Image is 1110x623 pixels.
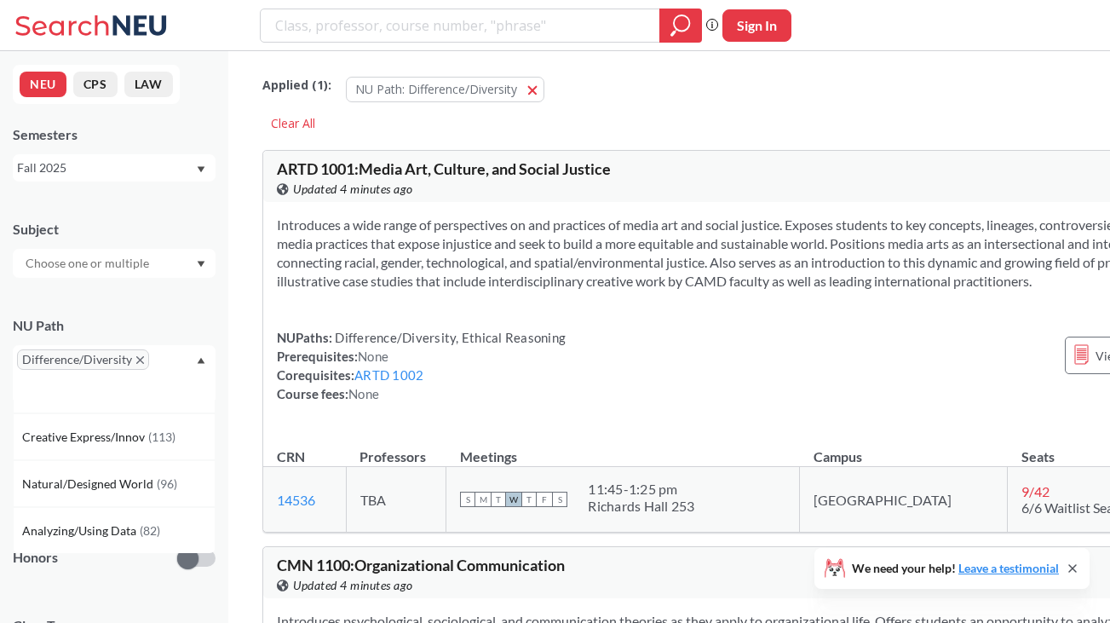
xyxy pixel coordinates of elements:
[124,72,173,97] button: LAW
[13,220,216,239] div: Subject
[506,492,521,507] span: W
[355,81,517,97] span: NU Path: Difference/Diversity
[13,249,216,278] div: Dropdown arrow
[273,11,647,40] input: Class, professor, course number, "phrase"
[800,430,1008,467] th: Campus
[20,72,66,97] button: NEU
[358,349,388,364] span: None
[293,576,413,595] span: Updated 4 minutes ago
[475,492,491,507] span: M
[197,166,205,173] svg: Dropdown arrow
[73,72,118,97] button: CPS
[537,492,552,507] span: F
[197,261,205,268] svg: Dropdown arrow
[659,9,702,43] div: magnifying glass
[17,253,160,274] input: Choose one or multiple
[346,77,544,102] button: NU Path: Difference/Diversity
[13,316,216,335] div: NU Path
[293,180,413,199] span: Updated 4 minutes ago
[588,481,694,498] div: 11:45 - 1:25 pm
[552,492,567,507] span: S
[446,430,800,467] th: Meetings
[17,349,149,370] span: Difference/DiversityX to remove pill
[277,556,565,574] span: CMN 1100 : Organizational Communication
[13,125,216,144] div: Semesters
[277,492,315,508] a: 14536
[670,14,691,37] svg: magnifying glass
[852,562,1059,574] span: We need your help!
[722,9,791,42] button: Sign In
[22,428,148,447] span: Creative Express/Innov
[17,159,195,177] div: Fall 2025
[277,447,305,466] div: CRN
[491,492,506,507] span: T
[460,492,475,507] span: S
[157,476,177,491] span: ( 96 )
[1021,483,1050,499] span: 9 / 42
[346,430,446,467] th: Professors
[148,430,175,444] span: ( 113 )
[800,467,1008,533] td: [GEOGRAPHIC_DATA]
[958,561,1059,575] a: Leave a testimonial
[588,498,694,515] div: Richards Hall 253
[262,76,331,95] span: Applied ( 1 ):
[13,548,58,568] p: Honors
[332,330,566,345] span: Difference/Diversity, Ethical Reasoning
[22,522,140,540] span: Analyzing/Using Data
[140,523,160,538] span: ( 82 )
[13,345,216,400] div: Difference/DiversityX to remove pillDropdown arrowWriting Intensive(179)Societies/Institutions(13...
[13,154,216,182] div: Fall 2025Dropdown arrow
[136,356,144,364] svg: X to remove pill
[521,492,537,507] span: T
[277,328,566,403] div: NUPaths: Prerequisites: Corequisites: Course fees:
[277,159,611,178] span: ARTD 1001 : Media Art, Culture, and Social Justice
[262,111,324,136] div: Clear All
[22,475,157,493] span: Natural/Designed World
[197,357,205,364] svg: Dropdown arrow
[354,367,423,383] a: ARTD 1002
[348,386,379,401] span: None
[346,467,446,533] td: TBA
